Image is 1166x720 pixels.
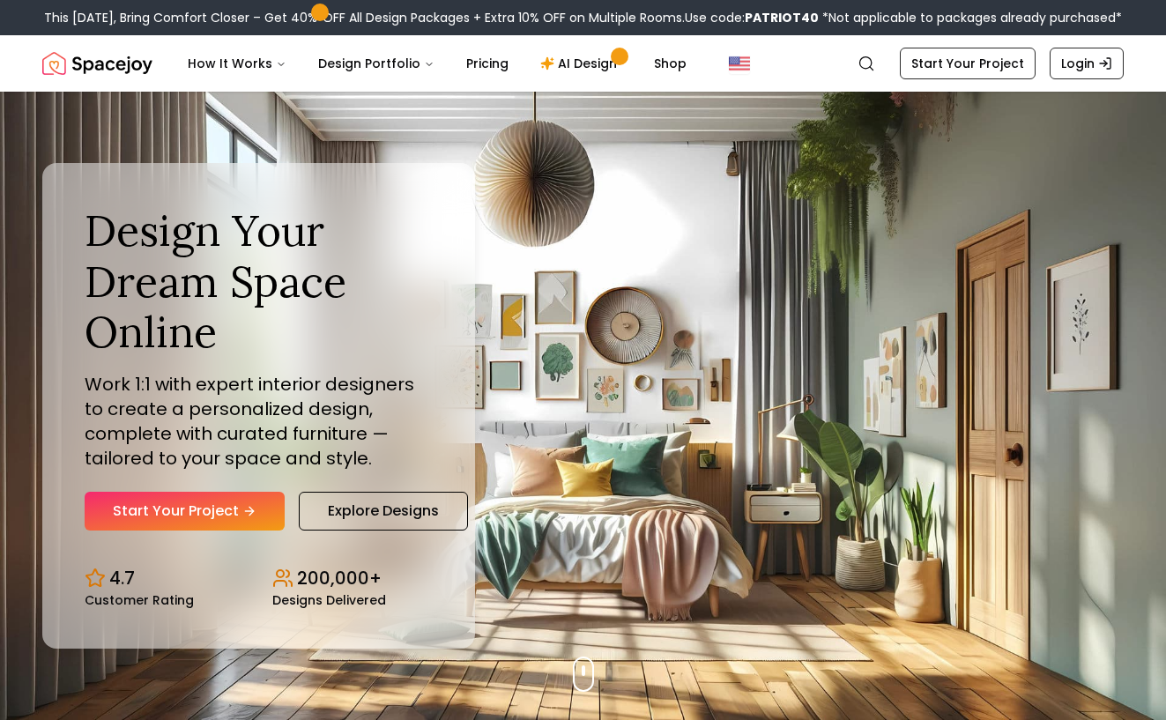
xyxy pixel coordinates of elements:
img: United States [729,53,750,74]
p: 200,000+ [297,566,382,590]
div: Design stats [85,552,433,606]
a: Login [1050,48,1124,79]
a: Spacejoy [42,46,152,81]
nav: Global [42,35,1124,92]
a: Start Your Project [900,48,1036,79]
img: Spacejoy Logo [42,46,152,81]
nav: Main [174,46,701,81]
a: Start Your Project [85,492,285,531]
b: PATRIOT40 [745,9,819,26]
small: Customer Rating [85,594,194,606]
span: Use code: [685,9,819,26]
p: 4.7 [109,566,135,590]
small: Designs Delivered [272,594,386,606]
a: Shop [640,46,701,81]
h1: Design Your Dream Space Online [85,205,433,358]
a: Pricing [452,46,523,81]
p: Work 1:1 with expert interior designers to create a personalized design, complete with curated fu... [85,372,433,471]
button: How It Works [174,46,301,81]
a: Explore Designs [299,492,468,531]
button: Design Portfolio [304,46,449,81]
span: *Not applicable to packages already purchased* [819,9,1122,26]
a: AI Design [526,46,636,81]
div: This [DATE], Bring Comfort Closer – Get 40% OFF All Design Packages + Extra 10% OFF on Multiple R... [44,9,1122,26]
